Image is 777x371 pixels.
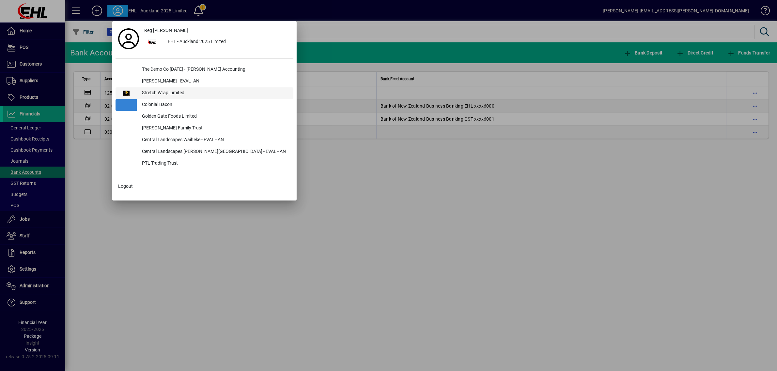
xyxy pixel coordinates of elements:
[116,33,142,45] a: Profile
[137,123,293,134] div: [PERSON_NAME] Family Trust
[137,76,293,87] div: [PERSON_NAME] - EVAL -AN
[137,87,293,99] div: Stretch Wrap Limited
[116,134,293,146] button: Central Landscapes Waiheke - EVAL - AN
[137,146,293,158] div: Central Landscapes [PERSON_NAME][GEOGRAPHIC_DATA] - EVAL - AN
[116,64,293,76] button: The Demo Co [DATE] - [PERSON_NAME] Accounting
[163,36,293,48] div: EHL - Auckland 2025 Limited
[137,111,293,123] div: Golden Gate Foods Limited
[116,123,293,134] button: [PERSON_NAME] Family Trust
[137,158,293,170] div: PTL Trading Trust
[116,158,293,170] button: PTL Trading Trust
[116,111,293,123] button: Golden Gate Foods Limited
[142,36,293,48] button: EHL - Auckland 2025 Limited
[144,27,188,34] span: Reg [PERSON_NAME]
[142,24,293,36] a: Reg [PERSON_NAME]
[116,180,293,192] button: Logout
[116,76,293,87] button: [PERSON_NAME] - EVAL -AN
[116,146,293,158] button: Central Landscapes [PERSON_NAME][GEOGRAPHIC_DATA] - EVAL - AN
[116,87,293,99] button: Stretch Wrap Limited
[116,99,293,111] button: Colonial Bacon
[137,64,293,76] div: The Demo Co [DATE] - [PERSON_NAME] Accounting
[137,134,293,146] div: Central Landscapes Waiheke - EVAL - AN
[118,183,133,190] span: Logout
[137,99,293,111] div: Colonial Bacon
